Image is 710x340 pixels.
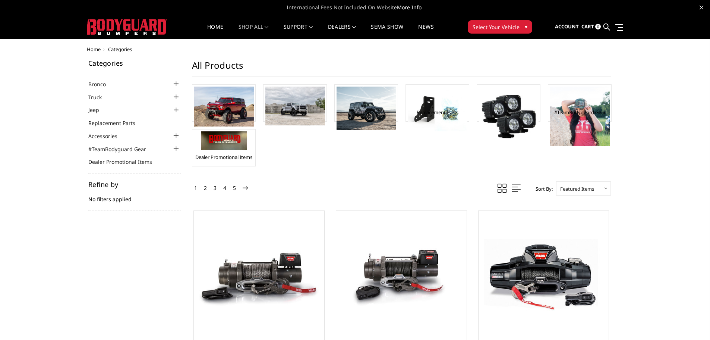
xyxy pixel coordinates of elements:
a: Truck [88,93,111,101]
img: BODYGUARD BUMPERS [87,19,167,35]
button: Select Your Vehicle [468,20,532,34]
a: Jeep [88,106,108,114]
a: 4 [221,184,228,193]
a: Dealers [328,24,356,39]
a: Account [555,17,579,37]
a: More Info [397,4,422,11]
label: Sort By: [531,183,553,194]
span: Select Your Vehicle [473,23,520,31]
a: WARN ZEON XD 14 Synthetic Winch #110014 WARN ZEON XD 14 Synthetic Winch #110014 [480,213,607,340]
a: Bronco [216,109,232,116]
a: 1 [192,184,199,193]
h5: Categories [88,60,181,66]
span: ▾ [525,23,527,31]
img: WARN M15 Synthetic Winch #97730 [199,236,319,316]
a: WARN M12 Synthetic Winch #97720 WARN M12 Synthetic Winch #97720 [338,213,465,340]
span: Account [555,23,579,30]
a: Dealer Promotional Items [195,154,252,160]
span: Categories [108,46,132,53]
a: shop all [239,24,269,39]
a: Jeep [361,109,371,116]
a: News [418,24,433,39]
a: Home [87,46,101,53]
div: No filters applied [88,181,181,211]
a: Cart 0 [581,17,601,37]
span: Cart [581,23,594,30]
a: Replacement Parts [417,109,458,116]
span: 0 [595,24,601,29]
h5: Refine by [88,181,181,188]
a: #TeamBodyguard Gear [88,145,155,153]
a: Bronco [88,80,115,88]
a: #TeamBodyguard Gear [554,109,606,116]
a: SEMA Show [371,24,403,39]
a: 5 [231,184,238,193]
a: Accessories [88,132,127,140]
a: Dealer Promotional Items [88,158,161,166]
a: 2 [202,184,209,193]
a: Support [284,24,313,39]
a: 3 [212,184,218,193]
a: Truck [289,109,301,116]
a: Replacement Parts [88,119,145,127]
a: WARN M15 Synthetic Winch #97730 WARN M15 Synthetic Winch #97730 [196,213,322,340]
h1: All Products [192,60,611,77]
a: Home [207,24,223,39]
a: Accessories [496,109,521,116]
